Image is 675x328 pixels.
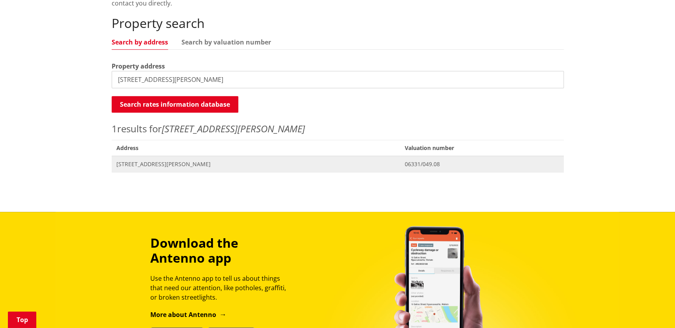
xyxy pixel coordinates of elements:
a: Top [8,311,36,328]
span: 06331/049.08 [405,160,559,168]
label: Property address [112,61,165,71]
input: e.g. Duke Street NGARUAWAHIA [112,71,564,88]
button: Search rates information database [112,96,238,113]
a: [STREET_ADDRESS][PERSON_NAME] 06331/049.08 [112,156,564,172]
span: Address [112,140,400,156]
a: Search by valuation number [181,39,271,45]
p: Use the Antenno app to tell us about things that need our attention, like potholes, graffiti, or ... [150,274,293,302]
h3: Download the Antenno app [150,235,293,266]
em: [STREET_ADDRESS][PERSON_NAME] [162,122,305,135]
a: Search by address [112,39,168,45]
span: Valuation number [400,140,563,156]
span: 1 [112,122,117,135]
span: [STREET_ADDRESS][PERSON_NAME] [116,160,396,168]
iframe: Messenger Launcher [639,295,667,323]
a: More about Antenno [150,310,226,319]
h2: Property search [112,16,564,31]
p: results for [112,122,564,136]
